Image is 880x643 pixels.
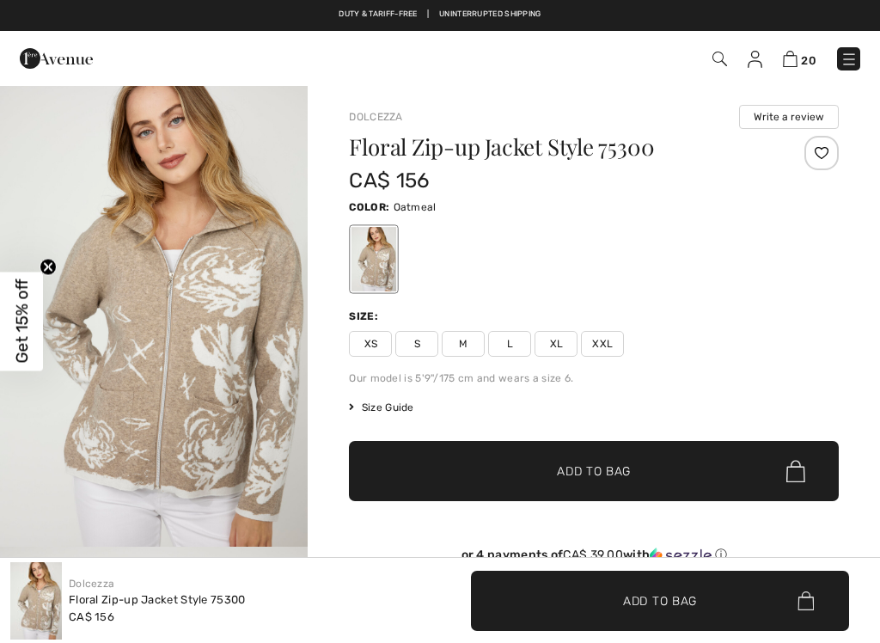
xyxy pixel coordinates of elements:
[442,331,485,357] span: M
[69,591,246,609] div: Floral Zip-up Jacket Style 75300
[349,548,839,569] div: or 4 payments ofCA$ 39.00withSezzle Click to learn more about Sezzle
[349,168,429,193] span: CA$ 156
[349,201,389,213] span: Color:
[20,49,93,65] a: 1ère Avenue
[563,548,623,562] span: CA$ 39.00
[471,571,849,631] button: Add to Bag
[748,51,762,68] img: My Info
[394,201,437,213] span: Oatmeal
[488,331,531,357] span: L
[786,460,805,482] img: Bag.svg
[12,279,32,364] span: Get 15% off
[797,591,814,610] img: Bag.svg
[801,54,816,67] span: 20
[349,441,839,501] button: Add to Bag
[349,136,757,158] h1: Floral Zip-up Jacket Style 75300
[20,41,93,76] img: 1ère Avenue
[535,331,577,357] span: XL
[10,562,62,640] img: Floral Zip-Up Jacket Style 75300
[783,51,797,67] img: Shopping Bag
[349,548,839,563] div: or 4 payments of with
[40,259,57,276] button: Close teaser
[557,462,631,481] span: Add to Bag
[349,111,402,123] a: Dolcezza
[623,591,697,609] span: Add to Bag
[581,331,624,357] span: XXL
[351,227,396,291] div: Oatmeal
[349,400,413,415] span: Size Guide
[650,548,712,563] img: Sezzle
[840,51,858,68] img: Menu
[783,48,816,69] a: 20
[739,105,839,129] button: Write a review
[349,331,392,357] span: XS
[69,610,114,623] span: CA$ 156
[69,578,114,590] a: Dolcezza
[395,331,438,357] span: S
[349,370,839,386] div: Our model is 5'9"/175 cm and wears a size 6.
[349,309,382,324] div: Size:
[712,52,727,66] img: Search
